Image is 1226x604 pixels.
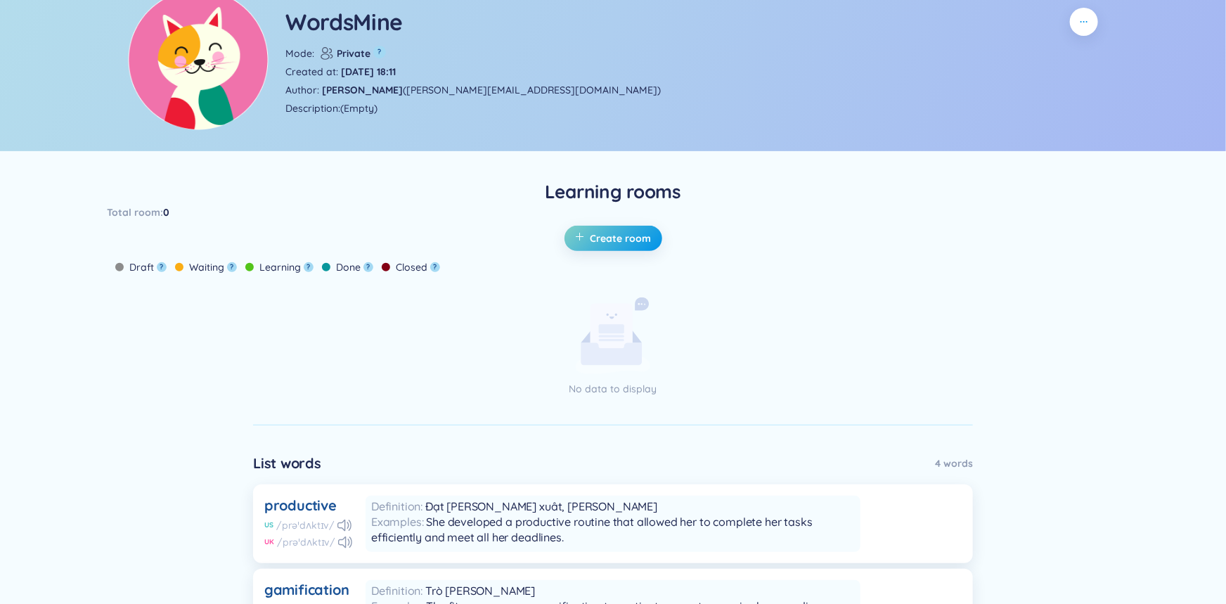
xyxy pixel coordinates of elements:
span: Waiting [189,259,224,275]
div: UK [264,537,274,547]
div: productive [264,496,337,515]
button: ? [430,262,440,272]
span: Mode : [285,46,314,61]
span: Total room : [107,205,163,220]
span: Done [336,259,361,275]
span: plus [575,231,591,245]
span: She developed a productive routine that allowed her to complete her tasks efficiently and meet al... [371,515,813,544]
div: List words [253,454,321,473]
span: Create room [591,231,652,245]
div: (Empty) [340,101,378,116]
b: [PERSON_NAME] [322,84,403,96]
span: Description : [285,101,340,116]
div: /prəˈdʌktɪv/ [277,535,335,549]
div: Created at : [285,64,396,79]
span: Đạt [PERSON_NAME] xuât, [PERSON_NAME] [425,499,657,513]
div: US [264,520,273,530]
span: 0 [163,205,169,220]
h5: WordsMine [285,6,403,37]
div: Author : ( [PERSON_NAME][EMAIL_ADDRESS][DOMAIN_NAME] ) [285,82,661,98]
button: ? [304,262,314,272]
span: Closed [396,259,427,275]
button: ? [373,46,386,58]
span: Learning rooms [107,179,1119,205]
div: /prəˈdʌktɪv/ [276,518,335,532]
button: Create room [564,226,662,251]
p: No data to display [420,381,806,397]
b: [DATE] 18:11 [341,65,396,78]
span: Learning [259,259,301,275]
div: gamification [264,580,349,600]
b: Private [334,46,370,61]
span: Definition [371,499,425,513]
span: Draft [129,259,154,275]
span: 4 [935,456,941,471]
span: Examples [371,515,426,529]
span: Trò [PERSON_NAME] [425,584,535,598]
button: ? [227,262,237,272]
div: words [935,456,973,471]
button: ? [157,262,167,272]
span: Definition [371,584,425,598]
button: ? [363,262,373,272]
